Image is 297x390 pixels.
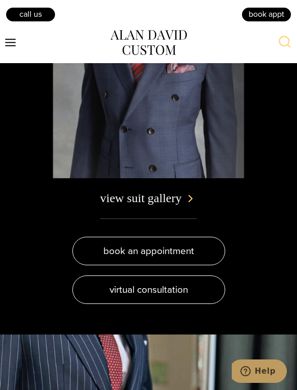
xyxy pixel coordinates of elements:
button: View Search Form [273,31,297,55]
a: virtual consultation [72,275,225,304]
a: Call Us [5,7,56,22]
a: book appt [241,7,292,22]
a: book an appointment [72,237,225,265]
a: view suit gallery [100,188,197,218]
span: virtual consultation [110,282,188,297]
span: book an appointment [103,243,194,258]
iframe: Opens a widget where you can chat to one of our agents [232,359,287,385]
img: alan david custom [111,30,187,54]
span: view suit gallery [100,188,182,208]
